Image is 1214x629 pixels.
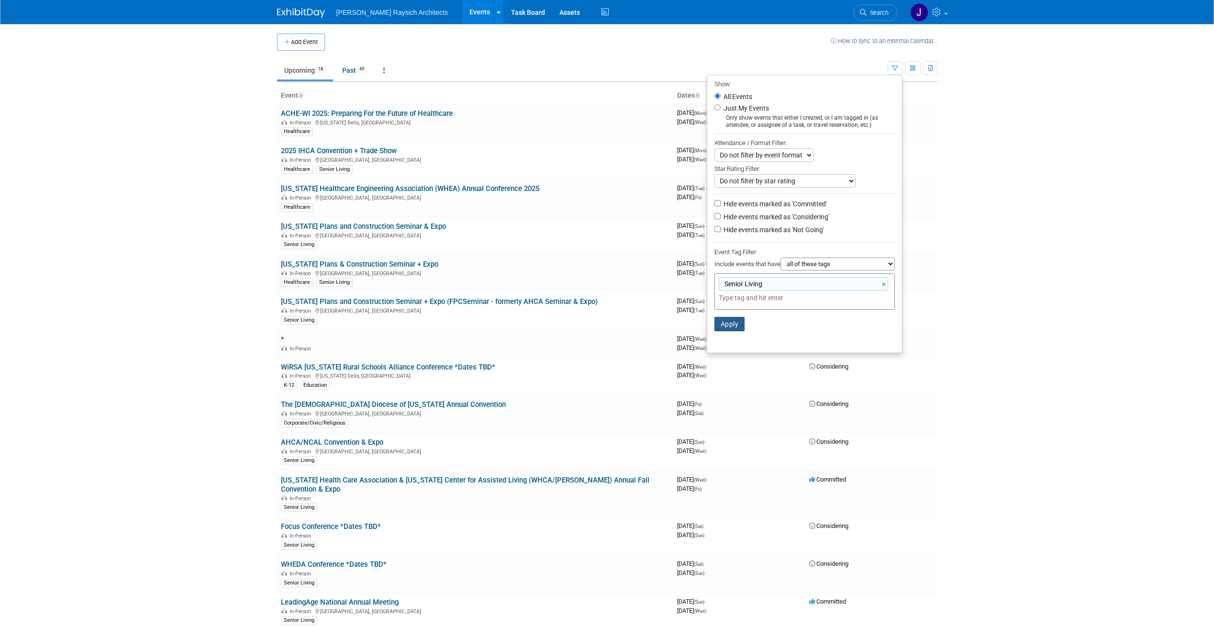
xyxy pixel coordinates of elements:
th: Dates [673,88,805,104]
a: Past45 [335,61,374,79]
img: In-Person Event [281,308,287,313]
span: [DATE] [677,231,704,238]
span: [DATE] [677,438,707,445]
a: [US_STATE] Plans & Construction Seminar + Expo [281,260,438,269]
span: (Sun) [694,224,704,229]
span: (Sun) [694,439,704,445]
a: ACHE-WI 2025: Preparing For the Future of Healthcare [281,109,453,118]
span: (Wed) [694,157,706,162]
div: Only show events that either I created, or I am tagged in (as attendee, or assignee of a task, or... [714,114,895,129]
span: (Wed) [694,373,706,378]
span: Considering [809,560,848,567]
div: [GEOGRAPHIC_DATA], [GEOGRAPHIC_DATA] [281,193,669,201]
div: K-12 [281,381,297,390]
span: [DATE] [677,109,709,116]
span: - [706,297,707,304]
span: (Sun) [694,261,704,267]
div: Senior Living [281,503,317,512]
div: Senior Living [281,316,317,325]
span: - [706,438,707,445]
span: (Sun) [694,599,704,605]
span: (Fri) [694,402,702,407]
span: [DATE] [677,269,704,276]
span: In-Person [290,495,314,502]
span: [DATE] [677,531,704,539]
span: (Fri) [694,486,702,492]
span: [DATE] [677,363,709,370]
span: - [705,560,706,567]
img: In-Person Event [281,195,287,200]
span: (Sun) [694,533,704,538]
span: Search [867,9,889,16]
span: (Wed) [694,608,706,614]
span: In-Person [290,373,314,379]
label: Hide events marked as 'Not Going' [722,225,824,235]
span: - [706,184,707,191]
span: - [706,222,707,229]
span: [DATE] [677,371,706,379]
div: Senior Living [316,278,353,287]
div: Healthcare [281,127,313,136]
span: - [706,598,707,605]
img: Jenna Hammer [910,3,928,22]
img: In-Person Event [281,120,287,124]
span: Senior Living [723,279,762,289]
span: In-Person [290,571,314,577]
span: - [703,400,704,407]
span: [PERSON_NAME] Raysich Architects [336,9,448,16]
span: (Wed) [694,477,706,483]
span: In-Person [290,411,314,417]
span: (Tue) [694,308,704,313]
div: [US_STATE] Dells, [GEOGRAPHIC_DATA] [281,118,669,126]
img: In-Person Event [281,270,287,275]
span: [DATE] [677,485,702,492]
img: ExhibitDay [277,8,325,18]
img: In-Person Event [281,608,287,613]
label: All Events [722,93,752,100]
a: Sort by Start Date [695,91,700,99]
span: [DATE] [677,260,707,267]
span: [DATE] [677,118,706,125]
span: In-Person [290,608,314,615]
span: (Tue) [694,186,704,191]
a: Sort by Event Name [298,91,303,99]
span: [DATE] [677,156,706,163]
button: Add Event [277,34,325,51]
span: (Wed) [694,364,706,370]
img: In-Person Event [281,571,287,575]
span: (Wed) [694,346,706,351]
span: In-Person [290,346,314,352]
div: [US_STATE] Dells, [GEOGRAPHIC_DATA] [281,371,669,379]
div: [GEOGRAPHIC_DATA], [GEOGRAPHIC_DATA] [281,409,669,417]
div: Senior Living [281,240,317,249]
img: In-Person Event [281,495,287,500]
div: Healthcare [281,165,313,174]
span: - [708,476,709,483]
div: [GEOGRAPHIC_DATA], [GEOGRAPHIC_DATA] [281,607,669,615]
span: [DATE] [677,400,704,407]
span: (Wed) [694,337,706,342]
span: In-Person [290,449,314,455]
div: [GEOGRAPHIC_DATA], [GEOGRAPHIC_DATA] [281,269,669,277]
div: [GEOGRAPHIC_DATA], [GEOGRAPHIC_DATA] [281,156,669,163]
img: In-Person Event [281,233,287,237]
span: Committed [809,476,846,483]
div: [GEOGRAPHIC_DATA], [GEOGRAPHIC_DATA] [281,447,669,455]
div: Event Tag Filter: [714,247,895,258]
span: 18 [315,66,326,73]
div: Senior Living [281,616,317,625]
span: (Wed) [694,449,706,454]
a: Focus Conference *Dates TBD* [281,522,381,531]
span: Considering [809,363,848,370]
img: In-Person Event [281,157,287,162]
span: - [705,522,706,529]
span: [DATE] [677,409,703,416]
span: In-Person [290,308,314,314]
label: Hide events marked as 'Considering' [722,212,829,222]
span: (Wed) [694,120,706,125]
span: [DATE] [677,476,709,483]
div: Star Rating Filter: [714,162,895,174]
span: (Sun) [694,299,704,304]
span: - [706,260,707,267]
a: Search [854,4,898,21]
